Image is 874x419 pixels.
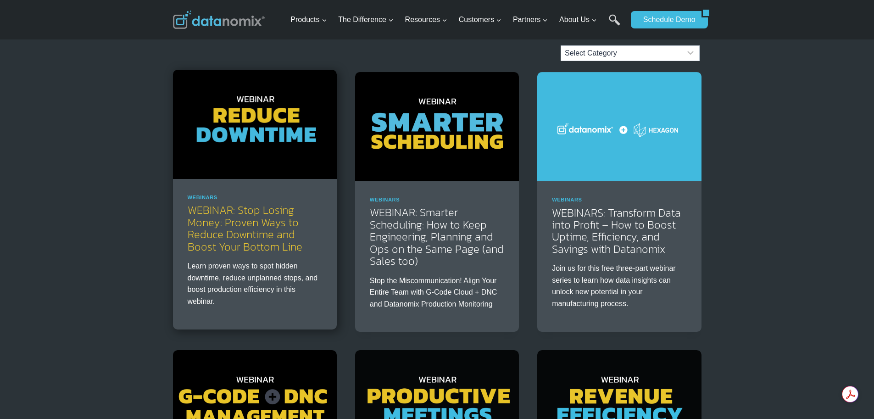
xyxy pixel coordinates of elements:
[173,70,337,179] img: WEBINAR: Discover practical ways to reduce downtime, boost productivity, and improve profits in y...
[287,5,626,35] nav: Primary Navigation
[188,202,302,254] a: WEBINAR: Stop Losing Money: Proven Ways to Reduce Downtime and Boost Your Bottom Line
[370,275,504,310] p: Stop the Miscommunication! Align Your Entire Team with G-Code Cloud + DNC and Datanomix Productio...
[552,205,681,257] a: WEBINARS: Transform Data into Profit – How to Boost Uptime, Efficiency, and Savings with Datanomix
[552,197,582,202] a: Webinars
[513,14,548,26] span: Partners
[459,14,501,26] span: Customers
[290,14,327,26] span: Products
[355,72,519,181] img: Smarter Scheduling: How To Keep Engineering, Planning and Ops on the Same Page
[5,231,147,414] iframe: Popup CTA
[338,14,394,26] span: The Difference
[188,195,217,200] a: Webinars
[631,11,701,28] a: Schedule Demo
[405,14,447,26] span: Resources
[188,260,322,307] p: Learn proven ways to spot hidden downtime, reduce unplanned stops, and boost production efficienc...
[559,14,597,26] span: About Us
[552,263,686,309] p: Join us for this free three-part webinar series to learn how data insights can unlock new potenti...
[609,14,620,35] a: Search
[370,197,400,202] a: Webinars
[537,72,701,181] img: Hexagon Partners Up with Datanomix
[370,204,504,269] a: WEBINAR: Smarter Scheduling: How to Keep Engineering, Planning and Ops on the Same Page (and Sale...
[173,11,265,29] img: Datanomix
